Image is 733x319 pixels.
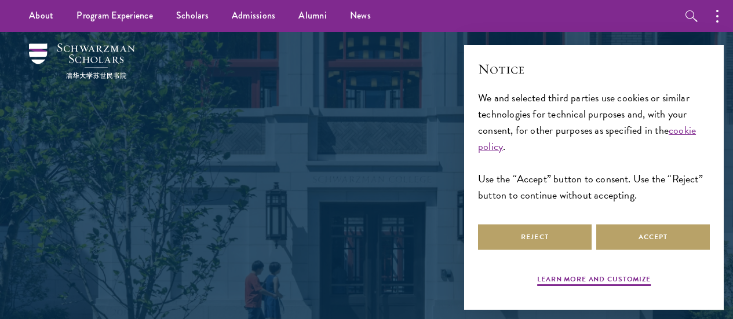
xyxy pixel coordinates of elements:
[478,90,710,204] div: We and selected third parties use cookies or similar technologies for technical purposes and, wit...
[478,122,696,154] a: cookie policy
[478,224,592,250] button: Reject
[537,274,651,288] button: Learn more and customize
[596,224,710,250] button: Accept
[29,43,135,79] img: Schwarzman Scholars
[478,59,710,79] h2: Notice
